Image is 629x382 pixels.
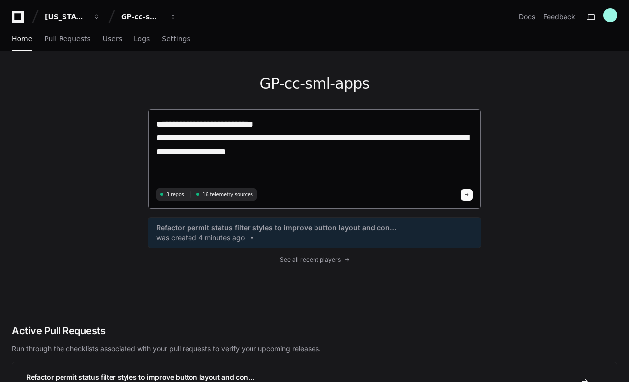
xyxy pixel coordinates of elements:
span: Pull Requests [44,36,90,42]
div: [US_STATE] Pacific [45,12,87,22]
div: GP-cc-sml-apps [121,12,164,22]
h2: Active Pull Requests [12,324,617,338]
a: Settings [162,28,190,51]
p: Run through the checklists associated with your pull requests to verify your upcoming releases. [12,344,617,354]
span: Users [103,36,122,42]
button: [US_STATE] Pacific [41,8,104,26]
h1: GP-cc-sml-apps [148,75,481,93]
button: GP-cc-sml-apps [117,8,181,26]
span: Logs [134,36,150,42]
span: Refactor permit status filter styles to improve button layout and con… [26,373,254,381]
span: Home [12,36,32,42]
a: Pull Requests [44,28,90,51]
a: Refactor permit status filter styles to improve button layout and con…was created 4 minutes ago [156,223,473,243]
span: Refactor permit status filter styles to improve button layout and con… [156,223,396,233]
a: Home [12,28,32,51]
a: Users [103,28,122,51]
a: Docs [519,12,535,22]
span: 3 repos [166,191,184,198]
button: Feedback [543,12,575,22]
span: Settings [162,36,190,42]
a: Logs [134,28,150,51]
span: See all recent players [280,256,341,264]
span: 16 telemetry sources [202,191,252,198]
a: See all recent players [148,256,481,264]
span: was created 4 minutes ago [156,233,245,243]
